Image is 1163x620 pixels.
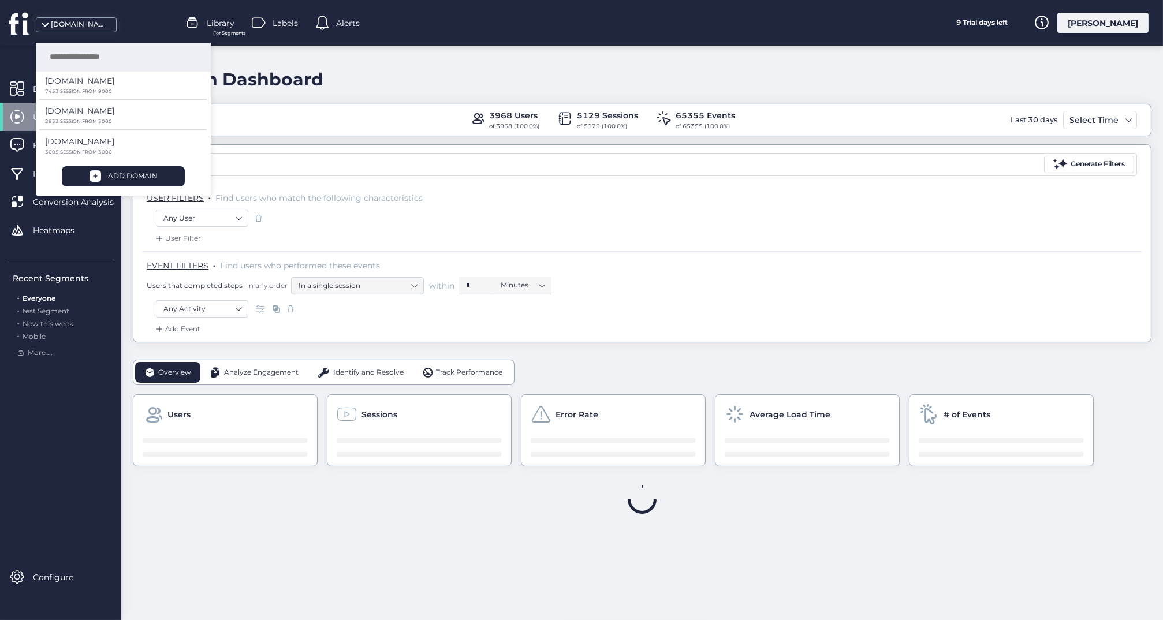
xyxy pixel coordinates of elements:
span: For Segments [213,29,245,37]
span: More ... [28,348,53,358]
span: . [213,258,215,270]
div: of 3968 (100.0%) [490,122,540,131]
span: Analyze Engagement [224,367,299,378]
span: . [17,292,19,302]
div: Last 30 days [1008,111,1060,129]
span: Labels [273,17,298,29]
div: Select Time [1067,113,1121,127]
div: Recent Segments [13,272,114,285]
p: 7453 SESSION FROM 9000 [45,89,192,94]
div: User Filter [154,233,201,244]
span: Overview [158,367,191,378]
nz-select-item: In a single session [299,277,416,294]
span: Error Rate [556,408,598,421]
div: of 65355 (100.0%) [676,122,736,131]
div: [PERSON_NAME] [1057,13,1149,33]
span: EVENT FILTERS [147,260,208,271]
span: Alerts [336,17,360,29]
span: Identify and Resolve [333,367,404,378]
span: Heatmaps [33,224,92,237]
div: 9 Trial days left [939,13,1026,33]
div: 65355 Events [676,109,736,122]
span: test Segment [23,307,69,315]
div: 5129 Sessions [577,109,639,122]
div: of 5129 (100.0%) [577,122,639,131]
div: Main Dashboard [173,69,323,90]
span: Everyone [23,294,55,302]
span: . [17,317,19,328]
div: [DOMAIN_NAME] [51,19,109,30]
span: Track Performance [436,367,502,378]
p: [DOMAIN_NAME] [45,74,114,87]
p: 3005 SESSION FROM 3000 [45,150,192,155]
nz-select-item: Minutes [501,277,545,294]
span: Mobile [23,332,46,341]
span: Users that completed steps [147,281,243,290]
p: [DOMAIN_NAME] [45,135,114,148]
span: Library [207,17,234,29]
div: 3968 Users [490,109,540,122]
span: Find users who performed these events [220,260,380,271]
div: Generate Filters [1071,159,1125,170]
span: # of Events [944,408,990,421]
div: ADD DOMAIN [108,171,158,182]
span: Sessions [361,408,397,421]
p: [DOMAIN_NAME] [45,104,114,117]
span: New this week [23,319,73,328]
span: USER FILTERS [147,193,204,203]
button: Generate Filters [1044,156,1134,173]
p: 2933 SESSION FROM 3000 [45,119,192,124]
nz-select-item: Any Activity [163,300,241,318]
span: Conversion Analysis [33,196,131,208]
span: Find users who match the following characteristics [215,193,423,203]
div: Add Event [154,323,200,335]
span: Configure [33,571,91,584]
span: Average Load Time [750,408,830,421]
span: in any order [245,281,288,290]
span: . [17,330,19,341]
span: Users [167,408,191,421]
span: within [429,280,454,292]
nz-select-item: Any User [163,210,241,227]
span: . [17,304,19,315]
